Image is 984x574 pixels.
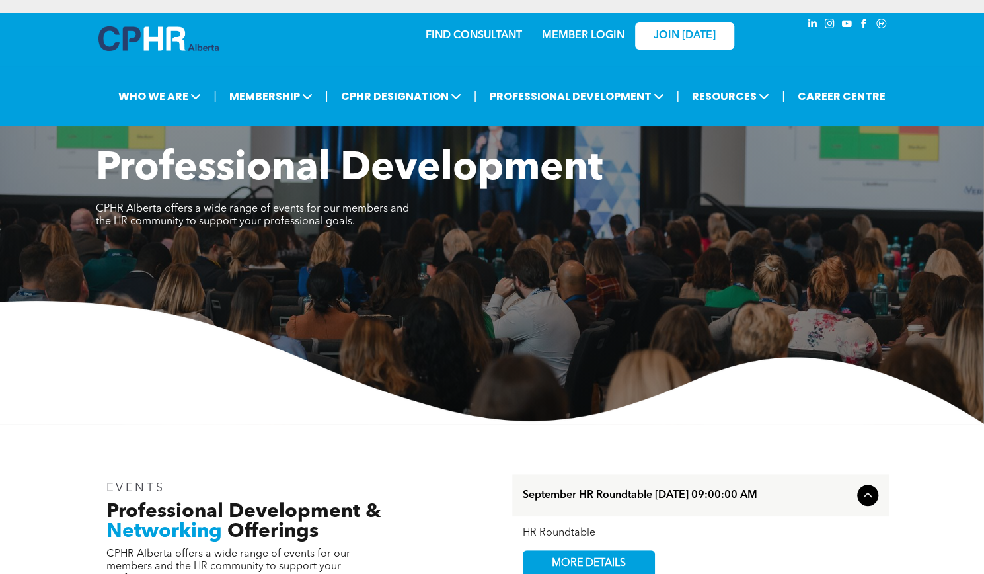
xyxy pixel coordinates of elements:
span: WHO WE ARE [114,84,205,108]
li: | [213,83,217,110]
span: CPHR Alberta offers a wide range of events for our members and the HR community to support your p... [96,204,409,227]
div: HR Roundtable [523,527,878,540]
li: | [325,83,328,110]
li: | [474,83,477,110]
a: FIND CONSULTANT [426,30,522,41]
li: | [782,83,785,110]
a: youtube [840,17,854,34]
span: CPHR DESIGNATION [337,84,465,108]
a: Social network [874,17,889,34]
span: MEMBERSHIP [225,84,317,108]
a: JOIN [DATE] [635,22,734,50]
span: September HR Roundtable [DATE] 09:00:00 AM [523,489,852,502]
a: CAREER CENTRE [794,84,889,108]
img: A blue and white logo for cp alberta [98,26,219,51]
span: RESOURCES [688,84,773,108]
a: instagram [823,17,837,34]
a: MEMBER LOGIN [542,30,624,41]
a: linkedin [806,17,820,34]
span: JOIN [DATE] [654,30,716,42]
span: Offerings [227,522,319,542]
span: Professional Development & [106,502,381,522]
li: | [676,83,679,110]
a: facebook [857,17,872,34]
span: EVENTS [106,482,165,494]
span: PROFESSIONAL DEVELOPMENT [485,84,667,108]
span: Networking [106,522,222,542]
span: Professional Development [96,149,603,189]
